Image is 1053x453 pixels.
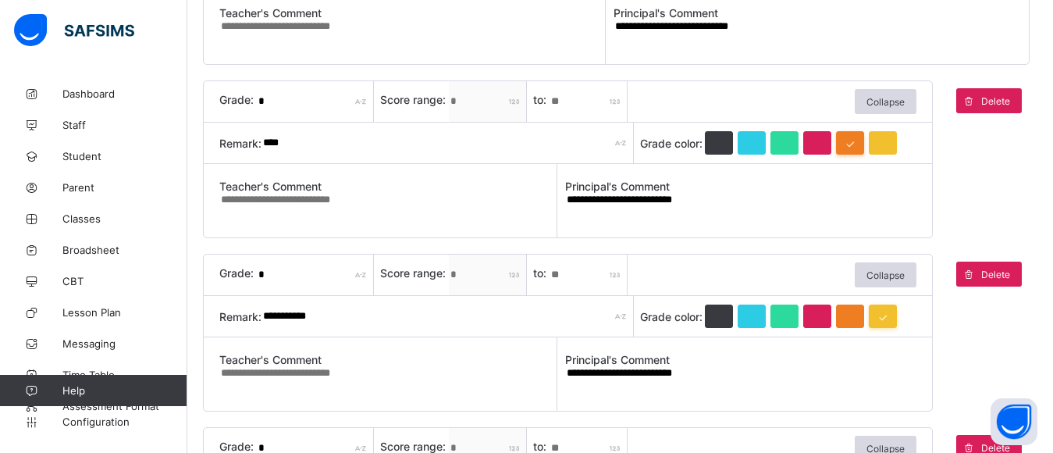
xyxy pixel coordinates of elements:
[62,87,187,100] span: Dashboard
[640,310,703,323] span: Grade color:
[380,266,449,280] span: Score range:
[219,137,261,150] span: Remark:
[981,95,1010,107] span: Delete
[380,93,449,106] span: Score range:
[62,337,187,350] span: Messaging
[533,93,550,106] span: to:
[866,96,905,108] span: Collapse
[380,440,449,453] span: Score range:
[62,181,187,194] span: Parent
[62,119,187,131] span: Staff
[62,244,187,256] span: Broadsheet
[565,180,916,193] span: Principal's Comment
[219,93,257,106] span: Grade:
[219,353,557,366] span: Teacher's Comment
[62,150,187,162] span: Student
[640,137,703,150] span: Grade color:
[62,416,187,428] span: Configuration
[62,384,187,397] span: Help
[62,275,187,287] span: CBT
[991,398,1037,445] button: Open asap
[219,6,605,20] span: Teacher's Comment
[62,212,187,225] span: Classes
[614,6,1013,20] span: Principal's Comment
[533,266,550,280] span: to:
[62,306,187,319] span: Lesson Plan
[981,269,1010,280] span: Delete
[219,440,257,453] span: Grade:
[219,310,261,323] span: Remark:
[219,180,557,193] span: Teacher's Comment
[565,353,916,366] span: Principal's Comment
[14,14,134,47] img: safsims
[866,269,905,281] span: Collapse
[533,440,550,453] span: to:
[62,369,187,381] span: Time Table
[219,266,257,280] span: Grade:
